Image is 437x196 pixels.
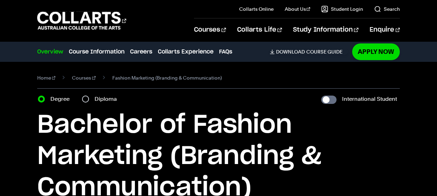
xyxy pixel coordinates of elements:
a: Apply Now [352,43,400,60]
label: Diploma [95,94,121,104]
a: Careers [130,48,152,56]
a: Courses [72,73,96,83]
a: Collarts Experience [158,48,213,56]
a: Overview [37,48,63,56]
label: International Student [342,94,397,104]
a: About Us [285,6,310,13]
a: Collarts Life [237,18,282,41]
span: Fashion Marketing (Branding & Communication) [112,73,222,83]
span: Download [276,49,305,55]
a: Courses [194,18,226,41]
a: FAQs [219,48,232,56]
div: Go to homepage [37,11,126,31]
a: Collarts Online [239,6,274,13]
a: Student Login [321,6,363,13]
label: Degree [50,94,74,104]
a: Enquire [370,18,400,41]
a: Course Information [69,48,124,56]
a: Search [374,6,400,13]
a: Home [37,73,56,83]
a: Study Information [293,18,358,41]
a: DownloadCourse Guide [270,49,348,55]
